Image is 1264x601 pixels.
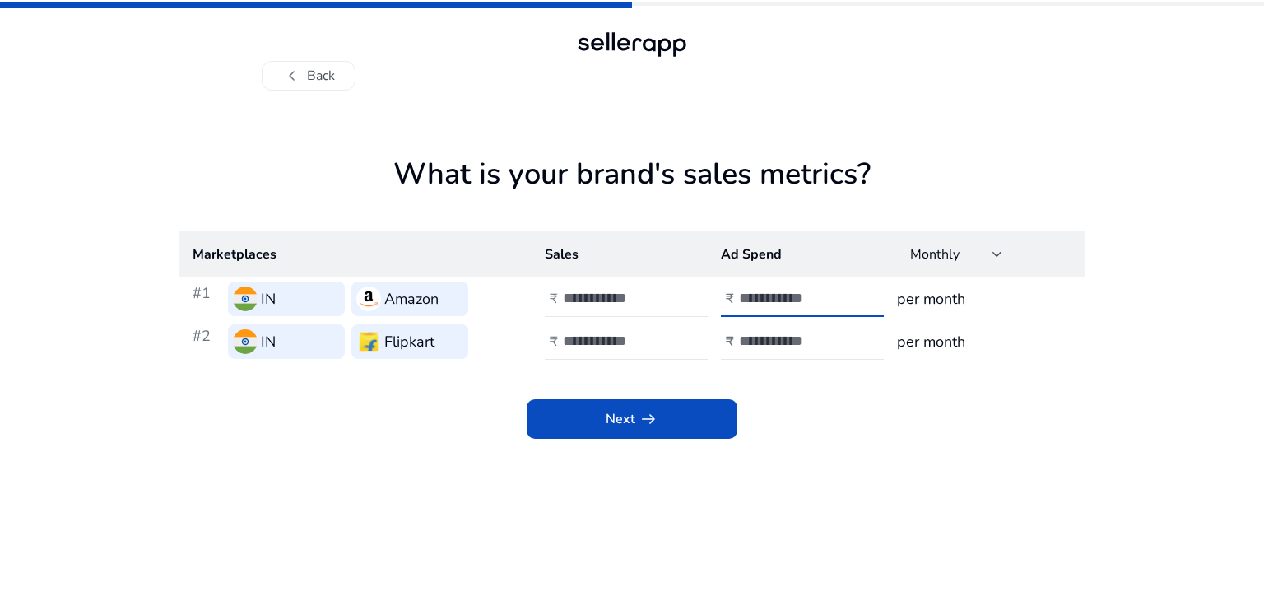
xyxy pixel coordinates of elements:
[179,231,532,277] th: Marketplaces
[606,409,658,429] span: Next
[233,287,258,311] img: in.svg
[639,409,658,429] span: arrow_right_alt
[897,330,1071,353] h3: per month
[550,334,558,350] h4: ₹
[550,291,558,307] h4: ₹
[726,291,734,307] h4: ₹
[193,282,221,316] h3: #1
[282,66,302,86] span: chevron_left
[262,61,355,91] button: chevron_leftBack
[261,287,276,310] h3: IN
[193,324,221,359] h3: #2
[532,231,708,277] th: Sales
[726,334,734,350] h4: ₹
[233,329,258,354] img: in.svg
[897,287,1071,310] h3: per month
[527,399,737,439] button: Nextarrow_right_alt
[384,330,434,353] h3: Flipkart
[261,330,276,353] h3: IN
[179,156,1085,231] h1: What is your brand's sales metrics?
[910,245,960,263] span: Monthly
[708,231,884,277] th: Ad Spend
[384,287,439,310] h3: Amazon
